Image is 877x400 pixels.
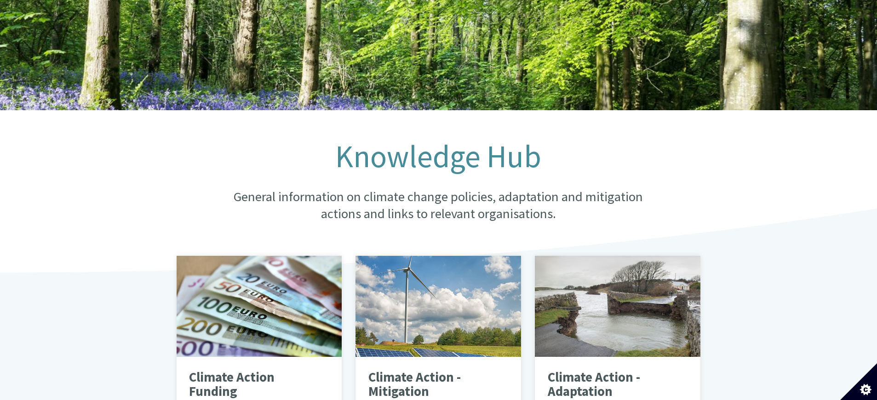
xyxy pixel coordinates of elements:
p: Climate Action - Mitigation [368,370,495,399]
h1: Knowledge Hub [215,140,661,174]
p: Climate Action - Adaptation [548,370,674,399]
p: General information on climate change policies, adaptation and mitigation actions and links to re... [215,188,661,223]
p: Climate Action Funding [189,370,315,399]
button: Set cookie preferences [840,363,877,400]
